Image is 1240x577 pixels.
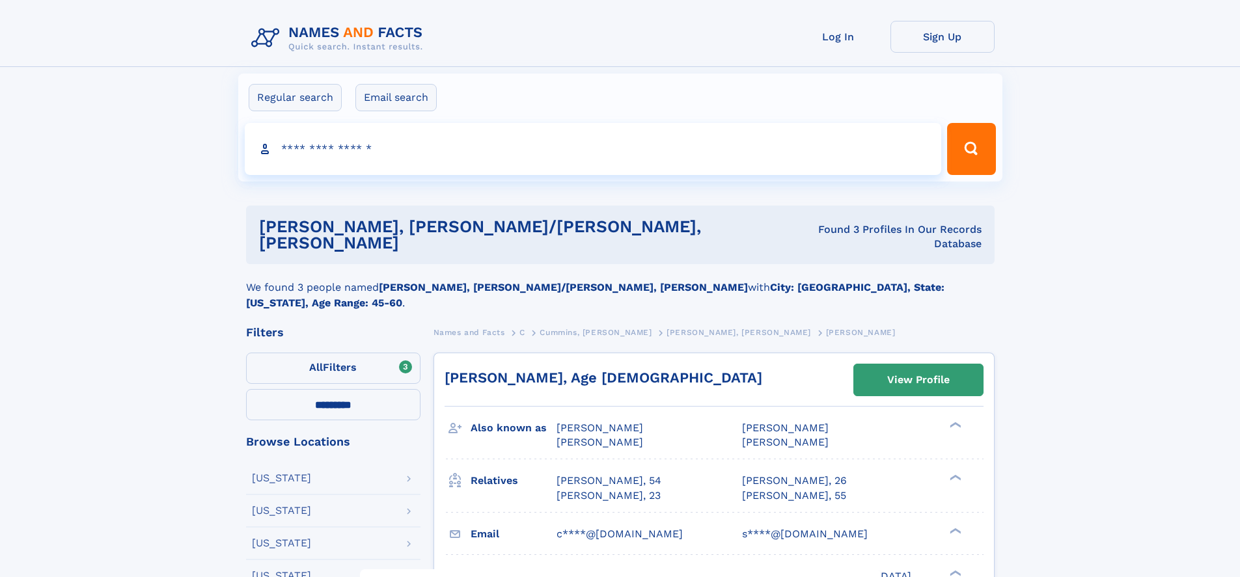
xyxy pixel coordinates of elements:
[434,324,505,340] a: Names and Facts
[252,538,311,548] div: [US_STATE]
[309,361,323,373] span: All
[557,422,643,434] span: [PERSON_NAME]
[540,328,652,337] span: Cummins, [PERSON_NAME]
[252,473,311,483] div: [US_STATE]
[854,364,983,396] a: View Profile
[890,21,995,53] a: Sign Up
[946,569,962,577] div: ❯
[246,327,420,338] div: Filters
[742,474,847,488] a: [PERSON_NAME], 26
[249,84,342,111] label: Regular search
[519,324,525,340] a: C
[742,422,829,434] span: [PERSON_NAME]
[947,123,995,175] button: Search Button
[355,84,437,111] label: Email search
[471,523,557,545] h3: Email
[946,526,962,535] div: ❯
[788,222,982,251] div: Found 3 Profiles In Our Records Database
[471,417,557,439] h3: Also known as
[557,436,643,448] span: [PERSON_NAME]
[826,328,896,337] span: [PERSON_NAME]
[246,264,995,311] div: We found 3 people named with .
[742,489,846,503] a: [PERSON_NAME], 55
[946,421,962,429] div: ❯
[246,21,434,56] img: Logo Names and Facts
[557,489,661,503] a: [PERSON_NAME], 23
[471,470,557,492] h3: Relatives
[246,436,420,448] div: Browse Locations
[245,123,942,175] input: search input
[946,474,962,482] div: ❯
[667,324,811,340] a: [PERSON_NAME], [PERSON_NAME]
[557,474,661,488] a: [PERSON_NAME], 54
[887,365,950,395] div: View Profile
[246,281,944,309] b: City: [GEOGRAPHIC_DATA], State: [US_STATE], Age Range: 45-60
[519,328,525,337] span: C
[667,328,811,337] span: [PERSON_NAME], [PERSON_NAME]
[259,219,788,251] h1: [PERSON_NAME], [PERSON_NAME]/[PERSON_NAME], [PERSON_NAME]
[742,436,829,448] span: [PERSON_NAME]
[540,324,652,340] a: Cummins, [PERSON_NAME]
[246,353,420,384] label: Filters
[252,505,311,516] div: [US_STATE]
[445,369,762,386] a: [PERSON_NAME], Age [DEMOGRAPHIC_DATA]
[786,21,890,53] a: Log In
[379,281,748,293] b: [PERSON_NAME], [PERSON_NAME]/[PERSON_NAME], [PERSON_NAME]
